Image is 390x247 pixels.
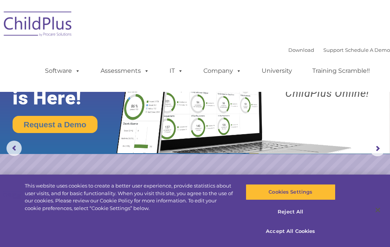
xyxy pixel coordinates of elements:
a: Company [196,63,249,79]
button: Cookies Settings [246,184,336,200]
a: Software [37,63,88,79]
div: This website uses cookies to create a better user experience, provide statistics about user visit... [25,182,234,212]
a: University [254,63,300,79]
a: Request a Demo [13,116,97,133]
rs-layer: The Future of ChildPlus is Here! [13,45,137,109]
button: Reject All [246,204,336,220]
a: Assessments [93,63,157,79]
a: Training Scramble!! [305,63,377,79]
a: Download [288,47,314,53]
a: IT [162,63,191,79]
a: Schedule A Demo [345,47,390,53]
button: Accept All Cookies [246,223,336,239]
font: | [288,47,390,53]
button: Close [369,202,386,218]
a: Support [323,47,344,53]
rs-layer: Boost your productivity and streamline your success in ChildPlus Online! [269,49,385,98]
